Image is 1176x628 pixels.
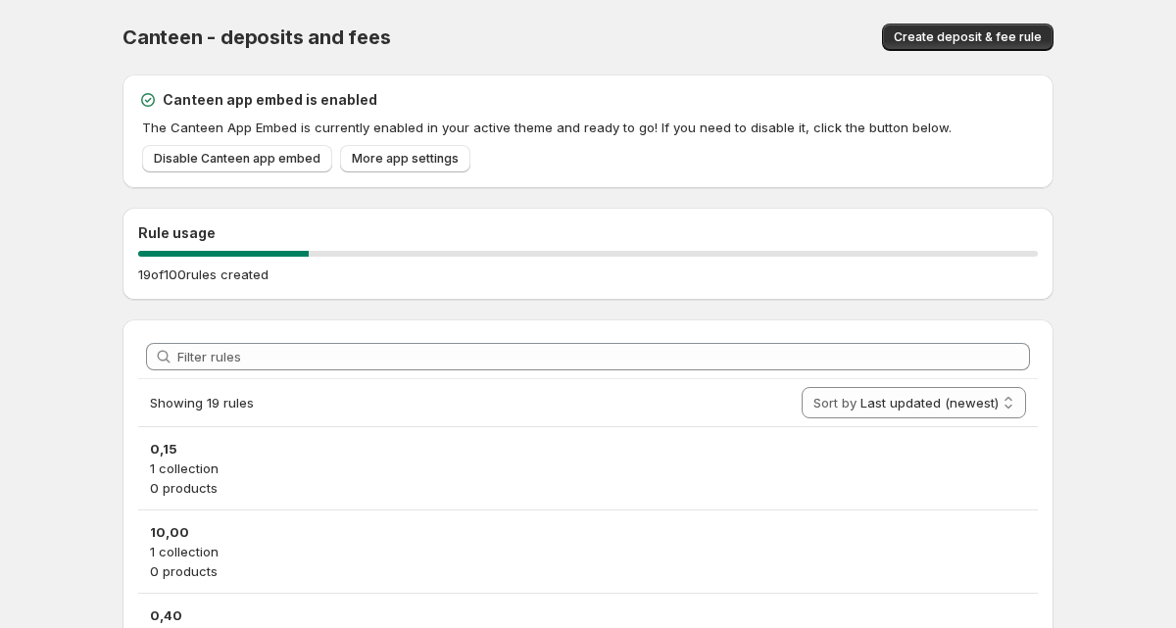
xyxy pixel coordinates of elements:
h2: Canteen app embed is enabled [163,90,377,110]
a: Disable Canteen app embed [142,145,332,172]
span: Create deposit & fee rule [894,29,1042,45]
span: Canteen - deposits and fees [122,25,391,49]
h3: 0,15 [150,439,1026,459]
span: Disable Canteen app embed [154,151,320,167]
input: Filter rules [177,343,1030,370]
p: 1 collection [150,459,1026,478]
span: Showing 19 rules [150,395,254,411]
p: 19 of 100 rules created [138,265,269,284]
a: More app settings [340,145,470,172]
p: 0 products [150,478,1026,498]
button: Create deposit & fee rule [882,24,1053,51]
h2: Rule usage [138,223,1038,243]
p: 0 products [150,561,1026,581]
span: More app settings [352,151,459,167]
p: The Canteen App Embed is currently enabled in your active theme and ready to go! If you need to d... [142,118,1038,137]
h3: 0,40 [150,605,1026,625]
h3: 10,00 [150,522,1026,542]
p: 1 collection [150,542,1026,561]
